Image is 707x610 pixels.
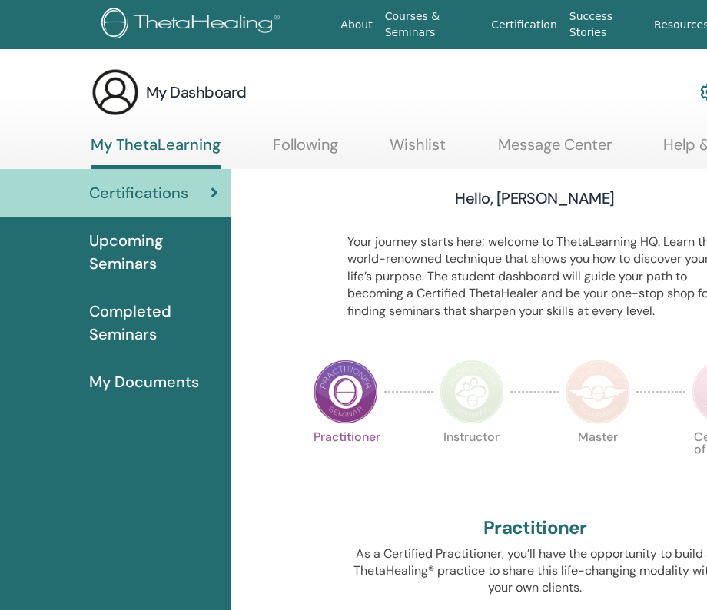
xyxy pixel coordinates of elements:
[334,11,378,39] a: About
[563,2,648,47] a: Success Stories
[498,135,612,165] a: Message Center
[89,181,188,204] span: Certifications
[89,370,199,393] span: My Documents
[485,11,563,39] a: Certification
[440,360,504,424] img: Instructor
[566,431,630,496] p: Master
[390,135,446,165] a: Wishlist
[101,8,285,42] img: logo.png
[89,229,218,275] span: Upcoming Seminars
[91,135,221,169] a: My ThetaLearning
[314,431,378,496] p: Practitioner
[91,68,140,117] img: generic-user-icon.jpg
[89,300,218,346] span: Completed Seminars
[273,135,338,165] a: Following
[379,2,486,47] a: Courses & Seminars
[483,517,586,539] h2: Practitioner
[455,187,614,209] h3: Hello, [PERSON_NAME]
[146,81,247,103] h3: My Dashboard
[566,360,630,424] img: Master
[440,431,504,496] p: Instructor
[314,360,378,424] img: Practitioner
